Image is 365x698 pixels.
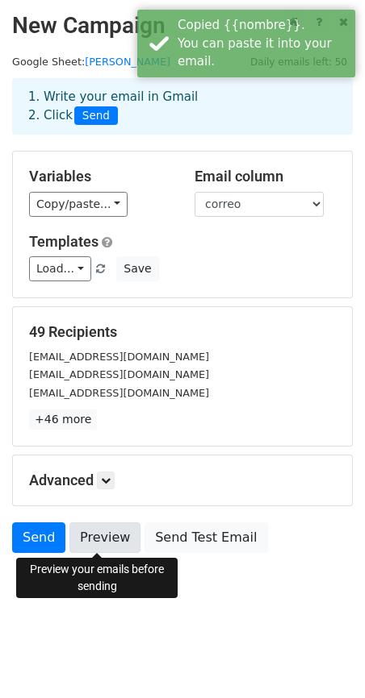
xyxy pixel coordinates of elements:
a: Preview [69,522,141,553]
div: Widget de chat [284,621,365,698]
button: Save [116,256,158,281]
a: Load... [29,256,91,281]
small: Google Sheet: [12,56,170,68]
a: Send [12,522,65,553]
div: Copied {{nombre}}. You can paste it into your email. [178,16,349,71]
a: +46 more [29,409,97,430]
a: Send Test Email [145,522,267,553]
h5: Email column [195,168,336,185]
a: Copy/paste... [29,192,128,217]
h2: New Campaign [12,12,353,39]
div: Preview your emails before sending [16,558,178,598]
span: Send [74,106,118,126]
div: 1. Write your email in Gmail 2. Click [16,88,349,125]
small: [EMAIL_ADDRESS][DOMAIN_NAME] [29,387,209,399]
h5: 49 Recipients [29,323,336,341]
h5: Variables [29,168,170,185]
small: [EMAIL_ADDRESS][DOMAIN_NAME] [29,368,209,380]
iframe: Chat Widget [284,621,365,698]
a: [PERSON_NAME] [85,56,170,68]
h5: Advanced [29,472,336,489]
a: Templates [29,233,99,250]
small: [EMAIL_ADDRESS][DOMAIN_NAME] [29,351,209,363]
